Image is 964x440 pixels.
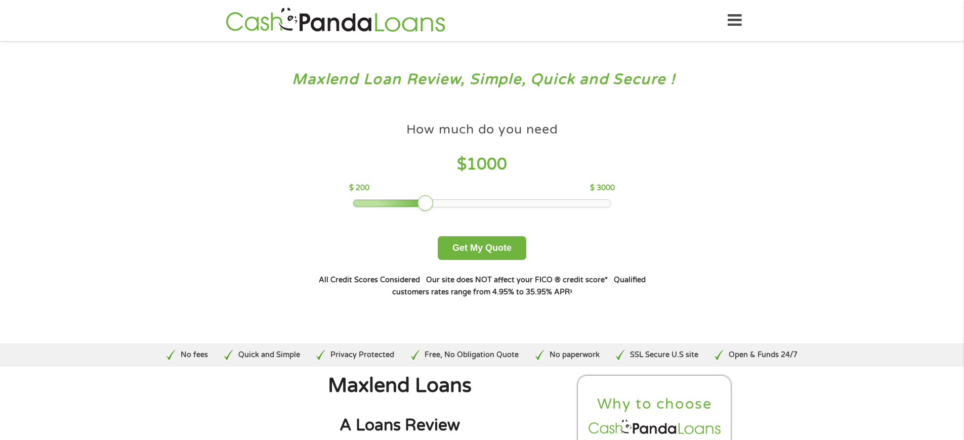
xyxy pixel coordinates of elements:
p: SSL Secure U.S site [630,349,698,361]
h4: $ [349,154,615,175]
p: $ 200 [349,183,369,194]
p: No fees [181,349,208,361]
img: GetLoanNow Logo [223,6,448,35]
span: Maxlend Loans [328,374,472,398]
p: Open & Funds 24/7 [729,349,798,361]
h4: How much do you need [406,121,558,138]
strong: All Credit Scores Considered [319,276,420,284]
h2: A Loans Review [232,415,568,436]
p: No paperwork [550,349,600,361]
h2: Why to choose [586,395,723,414]
p: $ 3000 [590,183,615,194]
p: Free, No Obligation Quote [425,349,519,361]
span: 1000 [467,155,507,174]
h3: Maxlend Loan Review, Simple, Quick and Secure ! [29,70,935,89]
p: Quick and Simple [238,349,300,361]
p: Privacy Protected [330,349,394,361]
button: Get My Quote [438,236,526,260]
strong: Qualified customers rates range from 4.95% to 35.95% APR¹ [392,276,646,296]
strong: Our site does NOT affect your FICO ® credit score* [426,276,608,284]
